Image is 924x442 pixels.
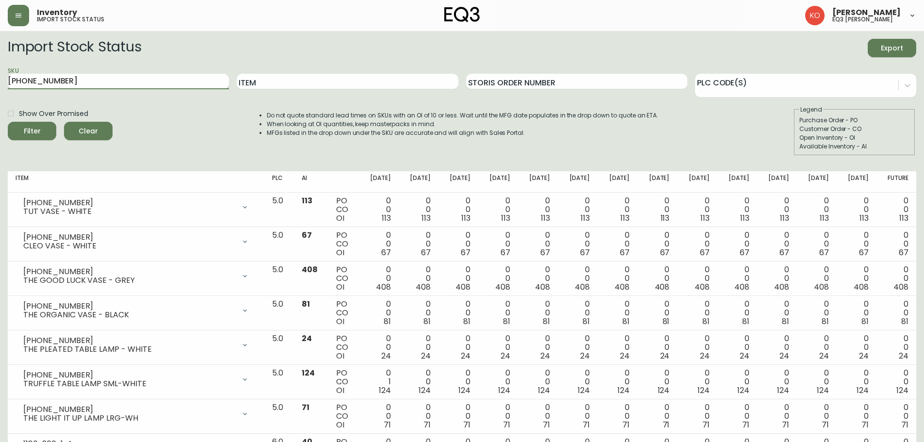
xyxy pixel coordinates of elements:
th: [DATE] [717,171,757,193]
div: PO CO [336,334,351,360]
div: 0 0 [645,265,669,292]
span: 71 [503,419,510,430]
span: 124 [697,385,710,396]
span: Export [875,42,908,54]
div: 0 0 [884,369,908,395]
span: 71 [822,419,829,430]
th: [DATE] [478,171,518,193]
button: Filter [8,122,56,140]
span: 113 [899,213,908,224]
div: 0 0 [884,231,908,257]
div: 0 0 [884,265,908,292]
span: 408 [302,264,318,275]
span: 24 [700,350,710,361]
img: 9beb5e5239b23ed26e0d832b1b8f6f2a [805,6,825,25]
span: 113 [382,213,391,224]
div: 0 0 [884,300,908,326]
div: 0 0 [645,369,669,395]
span: 81 [384,316,391,327]
span: 67 [899,247,908,258]
span: 71 [622,419,630,430]
span: 81 [742,316,749,327]
th: [DATE] [438,171,478,193]
div: 0 0 [605,265,630,292]
div: 0 0 [526,300,550,326]
div: 0 0 [725,231,749,257]
div: Open Inventory - OI [799,133,910,142]
div: THE ORGANIC VASE - BLACK [23,311,235,319]
div: THE LIGHT IT UP LAMP LRG-WH [23,414,235,423]
span: [PERSON_NAME] [832,9,901,16]
div: 0 0 [844,334,869,360]
li: Do not quote standard lead times on SKUs with an OI of 10 or less. Wait until the MFG date popula... [267,111,659,120]
span: 71 [782,419,789,430]
div: [PHONE_NUMBER]CLEO VASE - WHITE [16,231,257,252]
div: 0 0 [685,403,709,429]
div: PO CO [336,231,351,257]
span: 408 [854,281,869,293]
span: 113 [740,213,749,224]
span: 81 [663,316,670,327]
div: 0 0 [884,196,908,223]
span: OI [336,385,344,396]
span: 67 [620,247,630,258]
div: 0 0 [367,300,391,326]
div: THE PLEATED TABLE LAMP - WHITE [23,345,235,354]
div: 0 0 [645,196,669,223]
div: 0 0 [884,334,908,360]
div: 0 0 [406,300,431,326]
div: 0 0 [367,403,391,429]
span: 67 [421,247,431,258]
div: Filter [24,125,41,137]
span: OI [336,213,344,224]
div: CLEO VASE - WHITE [23,242,235,250]
div: [PHONE_NUMBER] [23,198,235,207]
span: 113 [661,213,670,224]
th: [DATE] [598,171,637,193]
div: 0 0 [844,196,869,223]
span: 81 [782,316,789,327]
span: 124 [737,385,749,396]
div: 0 0 [605,231,630,257]
div: PO CO [336,403,351,429]
span: 67 [660,247,670,258]
h5: eq3 [PERSON_NAME] [832,16,893,22]
td: 5.0 [264,365,294,399]
div: 0 1 [367,369,391,395]
span: 81 [423,316,431,327]
span: 24 [381,350,391,361]
span: 113 [421,213,431,224]
div: 0 0 [566,369,590,395]
div: 0 0 [526,369,550,395]
span: 71 [302,402,309,413]
td: 5.0 [264,330,294,365]
span: 81 [901,316,908,327]
span: OI [336,419,344,430]
span: Clear [72,125,105,137]
span: 67 [580,247,590,258]
div: 0 0 [645,300,669,326]
div: 0 0 [566,403,590,429]
span: 113 [501,213,510,224]
th: [DATE] [518,171,558,193]
span: 24 [302,333,312,344]
span: 24 [580,350,590,361]
span: 124 [379,385,391,396]
span: 113 [461,213,470,224]
div: 0 0 [446,403,470,429]
span: 71 [384,419,391,430]
div: [PHONE_NUMBER] [23,336,235,345]
div: 0 0 [406,403,431,429]
span: 113 [780,213,789,224]
span: 24 [660,350,670,361]
span: 71 [861,419,869,430]
div: 0 0 [566,300,590,326]
span: 81 [302,298,310,310]
span: 408 [695,281,710,293]
th: [DATE] [399,171,438,193]
span: 67 [381,247,391,258]
div: 0 0 [765,196,789,223]
span: 24 [540,350,550,361]
div: 0 0 [605,334,630,360]
div: 0 0 [844,231,869,257]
